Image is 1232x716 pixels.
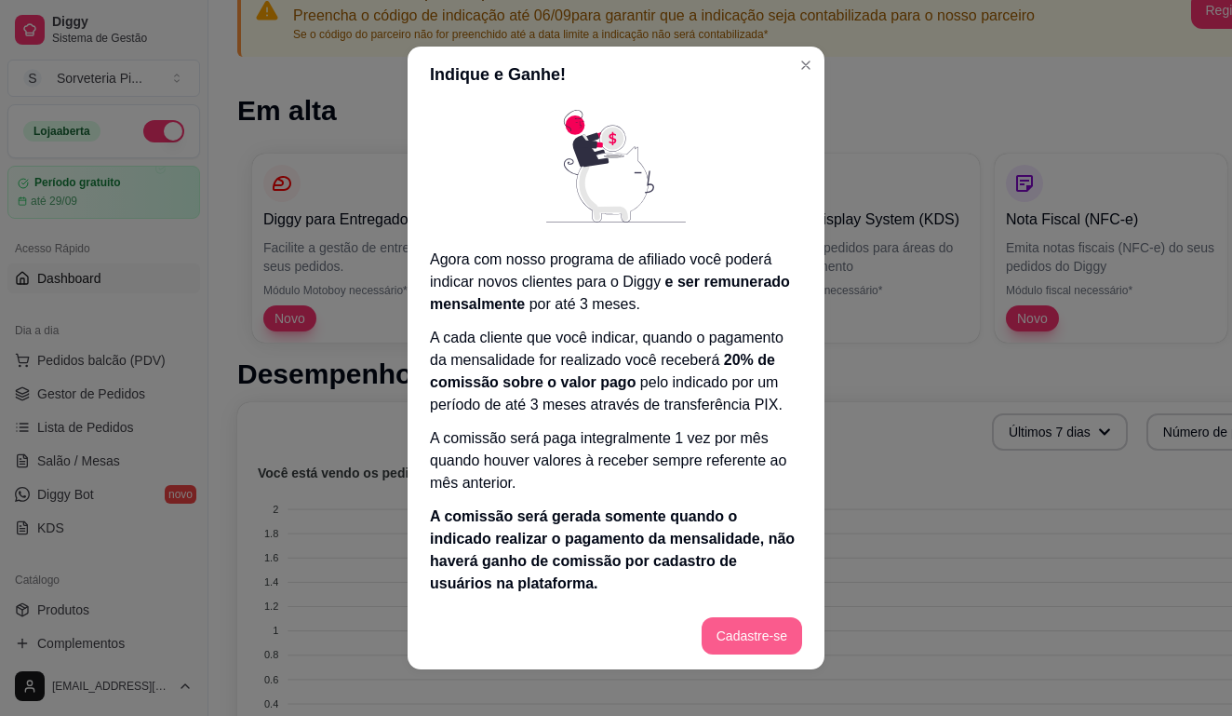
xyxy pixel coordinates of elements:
[430,327,802,416] p: A cada cliente que você indicar, quando o pagamento da mensalidade for realizado você receberá pe...
[430,61,566,88] p: Indique e Ganhe!
[430,249,802,316] p: Agora com nosso programa de afiliado você poderá indicar novos clientes para o Diggy por até 3 me...
[430,506,802,595] p: A comissão será gerada somente quando o indicado realizar o pagamento da mensalidade, não haverá ...
[430,352,775,390] span: 20% de comissão sobre o valor pago
[702,617,802,655] button: Cadastre-se
[791,50,821,80] button: Close
[430,427,802,494] p: A comissão será paga integralmente 1 vez por mês quando houver valores à receber sempre referente...
[430,274,790,312] span: e ser remunerado mensalmente
[546,110,686,223] img: pigbank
